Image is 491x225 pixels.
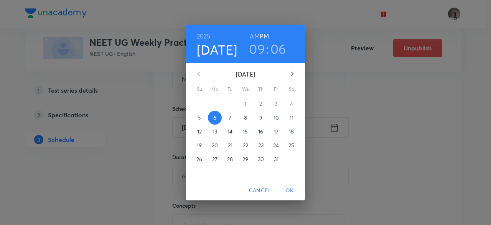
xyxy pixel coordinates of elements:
p: 27 [212,155,217,163]
span: We [239,85,252,93]
p: 24 [273,142,279,149]
button: 27 [208,152,222,166]
button: 15 [239,125,252,138]
p: [DATE] [208,70,283,79]
span: Fr [269,85,283,93]
button: 10 [269,111,283,125]
p: 8 [244,114,247,122]
p: 11 [290,114,293,122]
p: 30 [258,155,264,163]
span: Su [193,85,206,93]
p: 31 [274,155,278,163]
button: 21 [223,138,237,152]
p: 16 [258,128,263,135]
button: 26 [193,152,206,166]
span: Sa [285,85,298,93]
button: 17 [269,125,283,138]
button: 30 [254,152,268,166]
button: PM [260,31,269,42]
button: 12 [193,125,206,138]
span: Cancel [249,186,271,195]
p: 23 [258,142,264,149]
p: 7 [229,114,231,122]
p: 14 [227,128,232,135]
button: 18 [285,125,298,138]
p: 29 [242,155,248,163]
button: 8 [239,111,252,125]
p: 25 [288,142,294,149]
p: 10 [274,114,279,122]
button: 7 [223,111,237,125]
button: 28 [223,152,237,166]
button: 20 [208,138,222,152]
button: 14 [223,125,237,138]
p: 19 [197,142,202,149]
button: 23 [254,138,268,152]
p: 21 [228,142,232,149]
button: 09 [249,41,265,57]
button: AM [250,31,259,42]
p: 13 [213,128,217,135]
button: 11 [285,111,298,125]
p: 28 [227,155,233,163]
button: 24 [269,138,283,152]
p: 9 [259,114,262,122]
button: [DATE] [197,42,237,58]
p: 20 [212,142,218,149]
button: 25 [285,138,298,152]
button: 13 [208,125,222,138]
p: 22 [243,142,248,149]
button: 29 [239,152,252,166]
p: 6 [213,114,216,122]
button: 22 [239,138,252,152]
span: OK [280,186,299,195]
button: 31 [269,152,283,166]
p: 15 [243,128,248,135]
button: OK [277,183,302,198]
h3: : [266,41,269,57]
span: Mo [208,85,222,93]
span: Th [254,85,268,93]
button: Cancel [246,183,274,198]
button: 06 [270,41,287,57]
p: 12 [197,128,202,135]
p: 17 [274,128,278,135]
button: 16 [254,125,268,138]
span: Tu [223,85,237,93]
button: 19 [193,138,206,152]
button: 6 [208,111,222,125]
p: 26 [196,155,202,163]
button: 2025 [197,31,211,42]
p: 18 [289,128,294,135]
button: 9 [254,111,268,125]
